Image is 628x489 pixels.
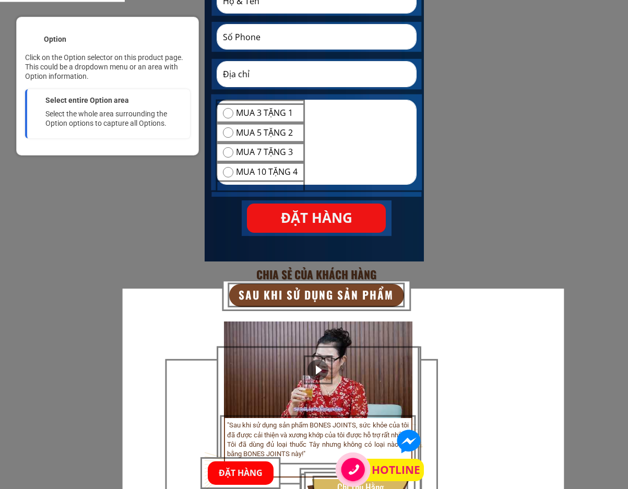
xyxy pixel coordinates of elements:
[45,109,184,128] div: Select the whole area surrounding the Option options to capture all Options.
[372,461,423,479] a: HOTLINE
[44,34,66,44] div: Option
[208,461,274,485] p: ĐẶT HÀNG
[45,96,129,105] div: Select entire Option area
[25,53,190,81] div: Click on the Option selector on this product page. This could be a dropdown menu or an area with ...
[25,32,35,46] div: <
